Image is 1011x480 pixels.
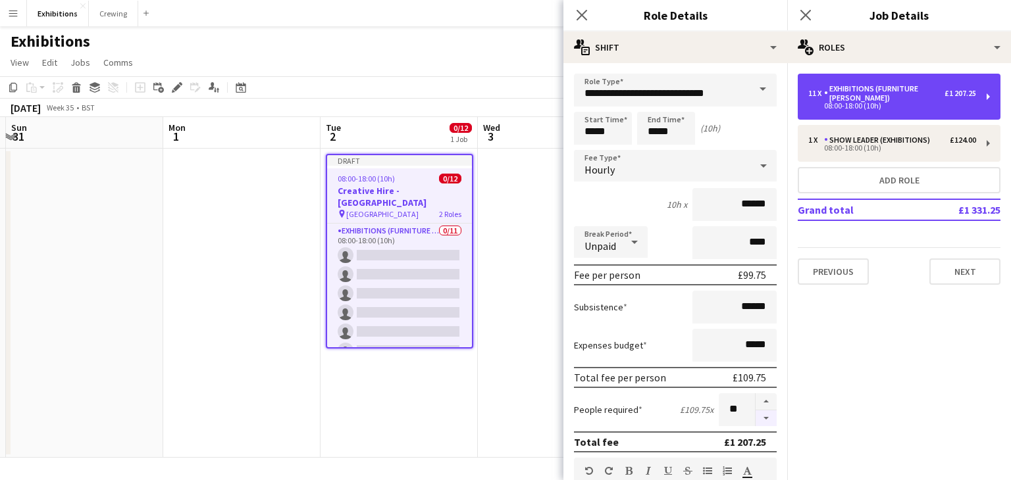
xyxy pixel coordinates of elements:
[787,7,1011,24] h3: Job Details
[11,32,90,51] h1: Exhibitions
[644,466,653,476] button: Italic
[808,103,976,109] div: 08:00-18:00 (10h)
[756,410,777,427] button: Decrease
[450,123,472,133] span: 0/12
[742,466,752,476] button: Text Color
[574,435,619,448] div: Total fee
[604,466,613,476] button: Redo
[450,134,471,144] div: 1 Job
[37,54,63,71] a: Edit
[70,57,90,68] span: Jobs
[167,129,186,144] span: 1
[929,258,1000,285] button: Next
[65,54,95,71] a: Jobs
[798,258,869,285] button: Previous
[798,199,918,220] td: Grand total
[89,1,138,26] button: Crewing
[327,224,472,459] app-card-role: Exhibitions (Furniture [PERSON_NAME])0/1108:00-18:00 (10h)
[574,301,627,313] label: Subsistence
[584,466,594,476] button: Undo
[756,393,777,410] button: Increase
[584,163,615,176] span: Hourly
[42,57,57,68] span: Edit
[103,57,133,68] span: Comms
[11,57,29,68] span: View
[798,167,1000,193] button: Add role
[82,103,95,112] div: BST
[824,135,935,145] div: Show Leader (Exhibitions)
[624,466,633,476] button: Bold
[563,7,787,24] h3: Role Details
[683,466,692,476] button: Strikethrough
[27,1,89,26] button: Exhibitions
[824,84,945,103] div: Exhibitions (Furniture [PERSON_NAME])
[808,135,824,145] div: 1 x
[168,122,186,133] span: Mon
[723,466,732,476] button: Ordered List
[43,103,76,112] span: Week 35
[918,199,1000,220] td: £1 331.25
[574,268,640,281] div: Fee per person
[808,89,824,98] div: 11 x
[700,122,720,134] div: (10h)
[338,174,395,183] span: 08:00-18:00 (10h)
[724,435,766,448] div: £1 207.25
[563,32,787,63] div: Shift
[324,129,341,144] span: 2
[11,101,41,114] div: [DATE]
[439,174,461,183] span: 0/12
[346,209,419,219] span: [GEOGRAPHIC_DATA]
[950,135,976,145] div: £124.00
[481,129,500,144] span: 3
[667,199,687,210] div: 10h x
[9,129,27,144] span: 31
[663,466,673,476] button: Underline
[574,371,666,384] div: Total fee per person
[574,339,647,351] label: Expenses budget
[326,154,473,348] app-job-card: Draft08:00-18:00 (10h)0/12Creative Hire - [GEOGRAPHIC_DATA] [GEOGRAPHIC_DATA]2 RolesExhibitions (...
[326,122,341,133] span: Tue
[327,185,472,208] h3: Creative Hire - [GEOGRAPHIC_DATA]
[733,371,766,384] div: £109.75
[738,268,766,281] div: £99.75
[584,239,616,252] span: Unpaid
[808,145,976,151] div: 08:00-18:00 (10h)
[439,209,461,219] span: 2 Roles
[11,122,27,133] span: Sun
[787,32,1011,63] div: Roles
[483,122,500,133] span: Wed
[680,404,713,416] div: £109.75 x
[327,155,472,166] div: Draft
[98,54,138,71] a: Comms
[5,54,34,71] a: View
[945,89,976,98] div: £1 207.25
[574,404,642,416] label: People required
[703,466,712,476] button: Unordered List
